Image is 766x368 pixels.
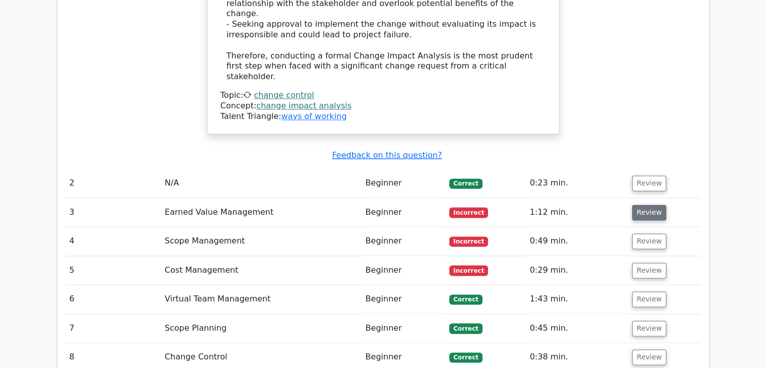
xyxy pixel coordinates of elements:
[161,169,361,198] td: N/A
[65,227,161,256] td: 4
[632,263,666,278] button: Review
[526,198,628,227] td: 1:12 min.
[65,169,161,198] td: 2
[281,111,346,121] a: ways of working
[332,150,442,160] a: Feedback on this question?
[256,101,352,110] a: change impact analysis
[362,285,446,314] td: Beginner
[362,198,446,227] td: Beginner
[161,314,361,343] td: Scope Planning
[449,323,482,333] span: Correct
[526,227,628,256] td: 0:49 min.
[221,101,546,111] div: Concept:
[65,198,161,227] td: 3
[632,349,666,365] button: Review
[632,233,666,249] button: Review
[221,90,546,121] div: Talent Triangle:
[526,314,628,343] td: 0:45 min.
[449,236,488,247] span: Incorrect
[526,285,628,314] td: 1:43 min.
[632,321,666,336] button: Review
[161,227,361,256] td: Scope Management
[526,256,628,285] td: 0:29 min.
[449,265,488,275] span: Incorrect
[449,352,482,362] span: Correct
[161,285,361,314] td: Virtual Team Management
[254,90,314,100] a: change control
[161,198,361,227] td: Earned Value Management
[449,294,482,304] span: Correct
[65,256,161,285] td: 5
[362,227,446,256] td: Beginner
[65,285,161,314] td: 6
[632,291,666,307] button: Review
[161,256,361,285] td: Cost Management
[65,314,161,343] td: 7
[362,314,446,343] td: Beginner
[221,90,546,101] div: Topic:
[632,175,666,191] button: Review
[449,207,488,217] span: Incorrect
[632,205,666,220] button: Review
[362,169,446,198] td: Beginner
[362,256,446,285] td: Beginner
[526,169,628,198] td: 0:23 min.
[449,178,482,189] span: Correct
